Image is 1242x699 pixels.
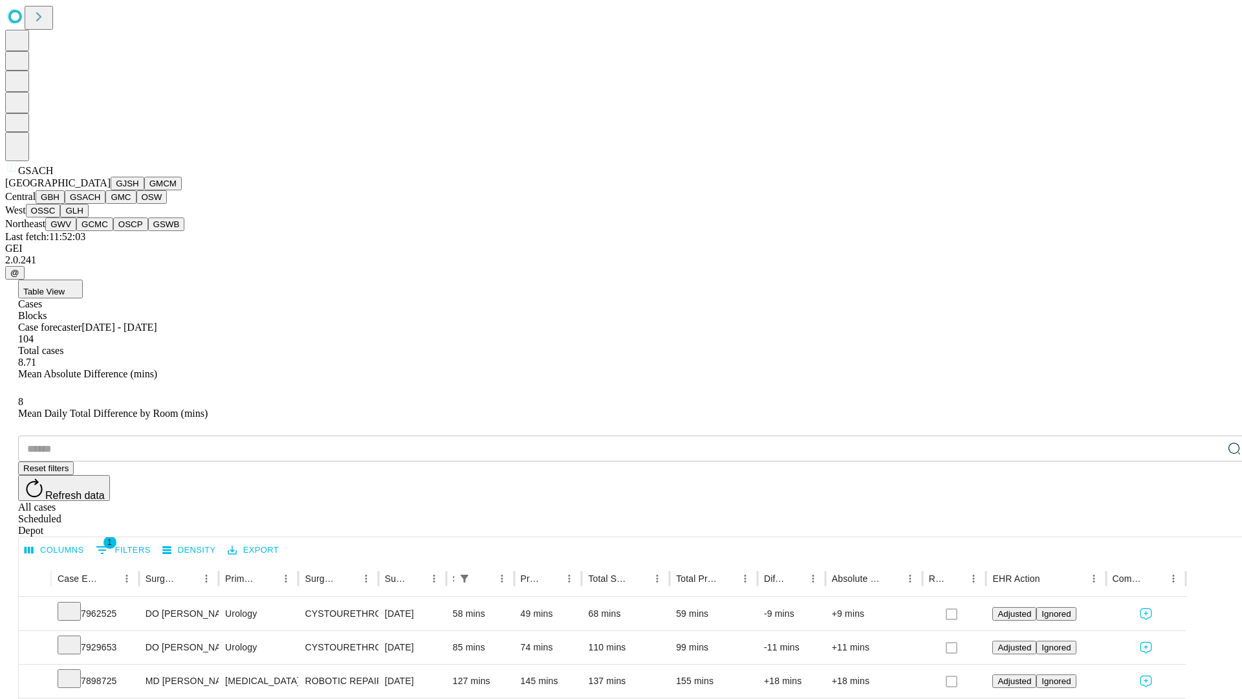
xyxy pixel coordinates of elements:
[832,665,916,698] div: +18 mins
[764,573,785,584] div: Difference
[964,570,983,588] button: Menu
[946,570,964,588] button: Sort
[992,674,1036,688] button: Adjusted
[23,287,65,296] span: Table View
[521,665,576,698] div: 145 mins
[305,573,337,584] div: Surgery Name
[146,597,212,630] div: DO [PERSON_NAME]
[18,408,208,419] span: Mean Daily Total Difference by Room (mins)
[224,540,282,560] button: Export
[453,665,508,698] div: 127 mins
[425,570,443,588] button: Menu
[305,597,371,630] div: CYSTOURETHROSCOPY WITH FULGURATION SMALL BLADDER TUMOR
[764,597,819,630] div: -9 mins
[305,665,371,698] div: ROBOTIC REPAIR INITIAL INCISIONAL /VENTRAL [MEDICAL_DATA] REDUCIBLE
[58,597,133,630] div: 7962525
[225,631,292,664] div: Urology
[21,540,87,560] button: Select columns
[385,597,440,630] div: [DATE]
[992,573,1040,584] div: EHR Action
[58,573,98,584] div: Case Epic Id
[45,217,76,231] button: GWV
[146,665,212,698] div: MD [PERSON_NAME]
[718,570,736,588] button: Sort
[1041,643,1071,652] span: Ignored
[453,631,508,664] div: 85 mins
[305,631,371,664] div: CYSTOURETHROSCOPY [MEDICAL_DATA] WITH [MEDICAL_DATA] AND [MEDICAL_DATA] INSERTION
[736,570,754,588] button: Menu
[1036,607,1076,621] button: Ignored
[159,540,219,560] button: Density
[997,609,1031,619] span: Adjusted
[901,570,919,588] button: Menu
[93,540,154,560] button: Show filters
[1036,641,1076,654] button: Ignored
[764,631,819,664] div: -11 mins
[1146,570,1164,588] button: Sort
[100,570,118,588] button: Sort
[23,463,69,473] span: Reset filters
[10,268,19,278] span: @
[25,637,45,660] button: Expand
[18,165,53,176] span: GSACH
[5,218,45,229] span: Northeast
[588,597,663,630] div: 68 mins
[883,570,901,588] button: Sort
[26,204,61,217] button: OSSC
[493,570,511,588] button: Menu
[197,570,215,588] button: Menu
[385,631,440,664] div: [DATE]
[992,607,1036,621] button: Adjusted
[997,676,1031,686] span: Adjusted
[148,217,185,231] button: GSWB
[18,396,23,407] span: 8
[82,322,157,333] span: [DATE] - [DATE]
[832,573,882,584] div: Absolute Difference
[1041,609,1071,619] span: Ignored
[385,665,440,698] div: [DATE]
[118,570,136,588] button: Menu
[648,570,666,588] button: Menu
[18,357,36,368] span: 8.71
[453,597,508,630] div: 58 mins
[475,570,493,588] button: Sort
[65,190,105,204] button: GSACH
[5,177,111,188] span: [GEOGRAPHIC_DATA]
[225,665,292,698] div: [MEDICAL_DATA]
[111,177,144,190] button: GJSH
[18,475,110,501] button: Refresh data
[786,570,804,588] button: Sort
[997,643,1031,652] span: Adjusted
[5,254,1237,266] div: 2.0.241
[588,665,663,698] div: 137 mins
[103,536,116,549] span: 1
[1041,676,1071,686] span: Ignored
[146,573,178,584] div: Surgeon Name
[5,231,85,242] span: Last fetch: 11:52:03
[521,631,576,664] div: 74 mins
[832,631,916,664] div: +11 mins
[5,205,26,216] span: West
[764,665,819,698] div: +18 mins
[588,631,663,664] div: 110 mins
[18,368,157,379] span: Mean Absolute Difference (mins)
[676,631,751,664] div: 99 mins
[225,573,257,584] div: Primary Service
[1036,674,1076,688] button: Ignored
[521,573,541,584] div: Predicted In Room Duration
[542,570,560,588] button: Sort
[105,190,136,204] button: GMC
[832,597,916,630] div: +9 mins
[277,570,295,588] button: Menu
[179,570,197,588] button: Sort
[18,345,63,356] span: Total cases
[455,570,474,588] button: Show filters
[676,597,751,630] div: 59 mins
[455,570,474,588] div: 1 active filter
[992,641,1036,654] button: Adjusted
[146,631,212,664] div: DO [PERSON_NAME]
[357,570,375,588] button: Menu
[18,333,34,344] span: 104
[25,603,45,626] button: Expand
[113,217,148,231] button: OSCP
